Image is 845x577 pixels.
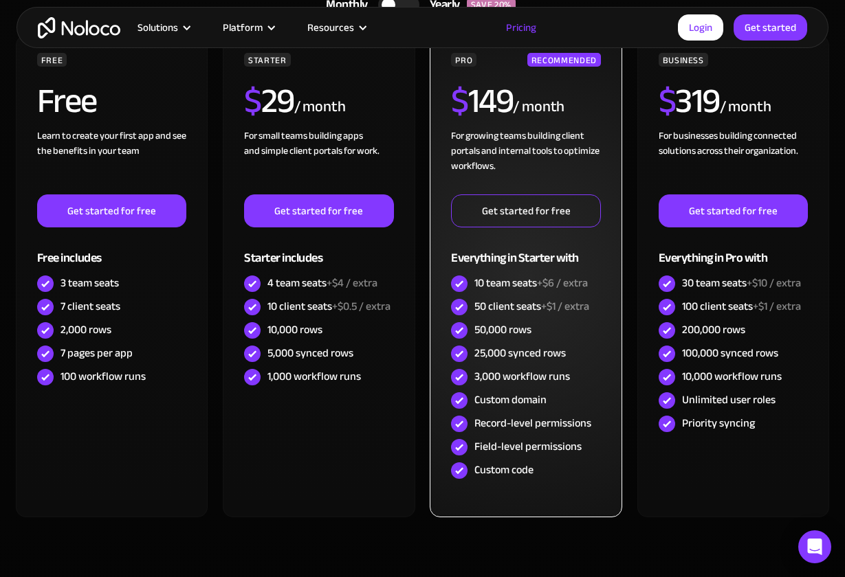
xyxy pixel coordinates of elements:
[537,273,588,293] span: +$6 / extra
[474,275,588,291] div: 10 team seats
[327,273,377,293] span: +$4 / extra
[37,227,187,272] div: Free includes
[294,96,346,118] div: / month
[267,322,322,337] div: 10,000 rows
[682,346,778,361] div: 100,000 synced rows
[451,194,601,227] a: Get started for free
[244,194,394,227] a: Get started for free
[244,84,294,118] h2: 29
[244,227,394,272] div: Starter includes
[682,299,801,314] div: 100 client seats
[37,128,187,194] div: Learn to create your first app and see the benefits in your team ‍
[120,19,206,36] div: Solutions
[474,416,591,431] div: Record-level permissions
[474,462,534,477] div: Custom code
[474,369,570,384] div: 3,000 workflow runs
[244,128,394,194] div: For small teams building apps and simple client portals for work. ‍
[307,19,354,36] div: Resources
[682,275,801,291] div: 30 team seats
[61,322,111,337] div: 2,000 rows
[682,416,755,431] div: Priority syncing
[678,14,723,41] a: Login
[513,96,564,118] div: / month
[61,299,120,314] div: 7 client seats
[682,369,782,384] div: 10,000 workflow runs
[332,296,391,317] span: +$0.5 / extra
[474,346,566,361] div: 25,000 synced rows
[290,19,382,36] div: Resources
[267,346,353,361] div: 5,000 synced rows
[659,69,676,133] span: $
[244,69,261,133] span: $
[451,227,601,272] div: Everything in Starter with
[267,275,377,291] div: 4 team seats
[659,84,720,118] h2: 319
[489,19,553,36] a: Pricing
[659,194,809,227] a: Get started for free
[682,322,745,337] div: 200,000 rows
[61,346,133,361] div: 7 pages per app
[659,227,809,272] div: Everything in Pro with
[798,530,831,563] div: Open Intercom Messenger
[37,53,67,67] div: FREE
[527,53,601,67] div: RECOMMENDED
[659,53,708,67] div: BUSINESS
[747,273,801,293] span: +$10 / extra
[206,19,290,36] div: Platform
[541,296,589,317] span: +$1 / extra
[474,439,582,454] div: Field-level permissions
[61,369,146,384] div: 100 workflow runs
[720,96,771,118] div: / month
[682,392,776,407] div: Unlimited user roles
[451,128,601,194] div: For growing teams building client portals and internal tools to optimize workflows.
[37,194,187,227] a: Get started for free
[267,299,391,314] div: 10 client seats
[244,53,290,67] div: STARTER
[474,299,589,314] div: 50 client seats
[451,69,468,133] span: $
[734,14,807,41] a: Get started
[451,53,476,67] div: PRO
[659,128,809,194] div: For businesses building connected solutions across their organization. ‍
[38,17,120,38] a: home
[451,84,513,118] h2: 149
[138,19,178,36] div: Solutions
[474,392,547,407] div: Custom domain
[267,369,361,384] div: 1,000 workflow runs
[753,296,801,317] span: +$1 / extra
[223,19,263,36] div: Platform
[37,84,97,118] h2: Free
[474,322,531,337] div: 50,000 rows
[61,275,119,291] div: 3 team seats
